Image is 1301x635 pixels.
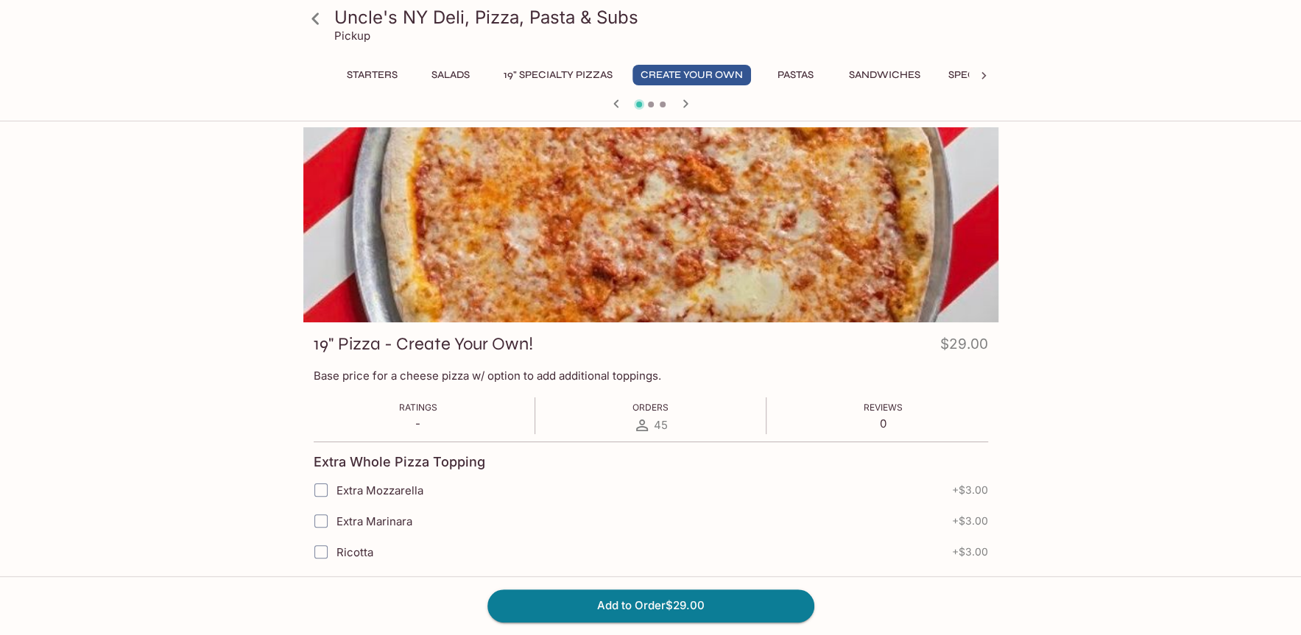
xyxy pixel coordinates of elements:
[632,65,751,85] button: Create Your Own
[632,402,669,413] span: Orders
[864,416,903,430] p: 0
[952,546,988,558] span: + $3.00
[940,65,1060,85] button: Specialty Hoagies
[841,65,928,85] button: Sandwiches
[314,454,485,470] h4: Extra Whole Pizza Topping
[496,65,621,85] button: 19" Specialty Pizzas
[314,369,988,383] p: Base price for a cheese pizza w/ option to add additional toppings.
[314,333,533,355] h3: 19" Pizza - Create Your Own!
[336,483,423,497] span: Extra Mozzarella
[952,484,988,496] span: + $3.00
[336,545,373,559] span: Ricotta
[417,65,484,85] button: Salads
[654,418,668,432] span: 45
[487,589,814,622] button: Add to Order$29.00
[336,514,412,528] span: Extra Marinara
[399,402,437,413] span: Ratings
[763,65,829,85] button: Pastas
[303,127,998,322] div: 19" Pizza - Create Your Own!
[952,515,988,527] span: + $3.00
[334,6,993,29] h3: Uncle's NY Deli, Pizza, Pasta & Subs
[399,416,437,430] p: -
[339,65,406,85] button: Starters
[940,333,988,361] h4: $29.00
[864,402,903,413] span: Reviews
[334,29,370,43] p: Pickup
